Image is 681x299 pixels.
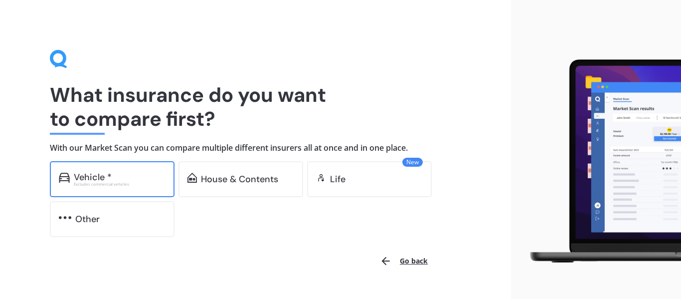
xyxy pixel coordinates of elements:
div: Excludes commercial vehicles [74,182,166,186]
div: Life [330,174,345,184]
button: Go back [374,249,434,273]
h4: With our Market Scan you can compare multiple different insurers all at once and in one place. [50,143,461,153]
h1: What insurance do you want to compare first? [50,83,461,131]
img: life.f720d6a2d7cdcd3ad642.svg [316,173,326,183]
span: New [402,158,423,167]
img: home-and-contents.b802091223b8502ef2dd.svg [187,173,197,183]
div: Vehicle * [74,172,112,182]
img: car.f15378c7a67c060ca3f3.svg [59,173,70,183]
div: House & Contents [201,174,278,184]
div: Other [75,214,100,224]
img: other.81dba5aafe580aa69f38.svg [59,213,71,223]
